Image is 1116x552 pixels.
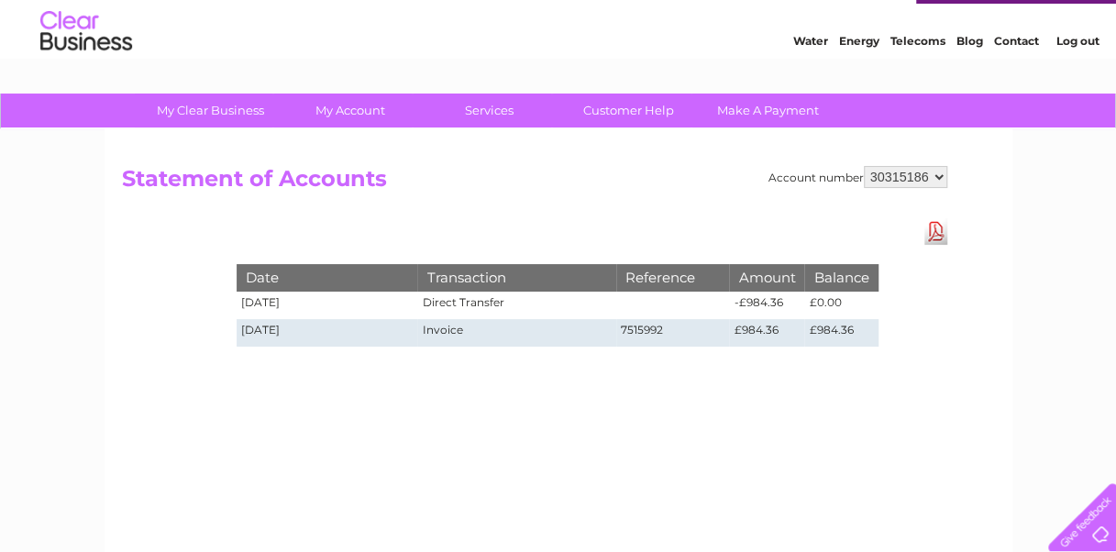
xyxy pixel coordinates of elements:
td: [DATE] [237,292,418,319]
td: £984.36 [729,319,804,347]
td: Direct Transfer [417,292,615,319]
td: -£984.36 [729,292,804,319]
a: Contact [994,78,1039,92]
div: Clear Business is a trading name of Verastar Limited (registered in [GEOGRAPHIC_DATA] No. 3667643... [126,10,992,89]
a: Water [793,78,828,92]
td: 7515992 [616,319,730,347]
a: Customer Help [553,94,704,127]
td: [DATE] [237,319,418,347]
th: Amount [729,264,804,291]
a: My Clear Business [135,94,286,127]
img: logo.png [39,48,133,104]
a: Telecoms [890,78,945,92]
th: Balance [804,264,878,291]
th: Transaction [417,264,615,291]
a: My Account [274,94,425,127]
a: Make A Payment [692,94,844,127]
td: £0.00 [804,292,878,319]
a: Services [414,94,565,127]
div: Account number [768,166,947,188]
a: Log out [1055,78,1099,92]
th: Reference [616,264,730,291]
a: 0333 014 3131 [770,9,897,32]
h2: Statement of Accounts [122,166,947,201]
td: Invoice [417,319,615,347]
td: £984.36 [804,319,878,347]
a: Download Pdf [924,218,947,245]
a: Energy [839,78,879,92]
th: Date [237,264,418,291]
a: Blog [956,78,983,92]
